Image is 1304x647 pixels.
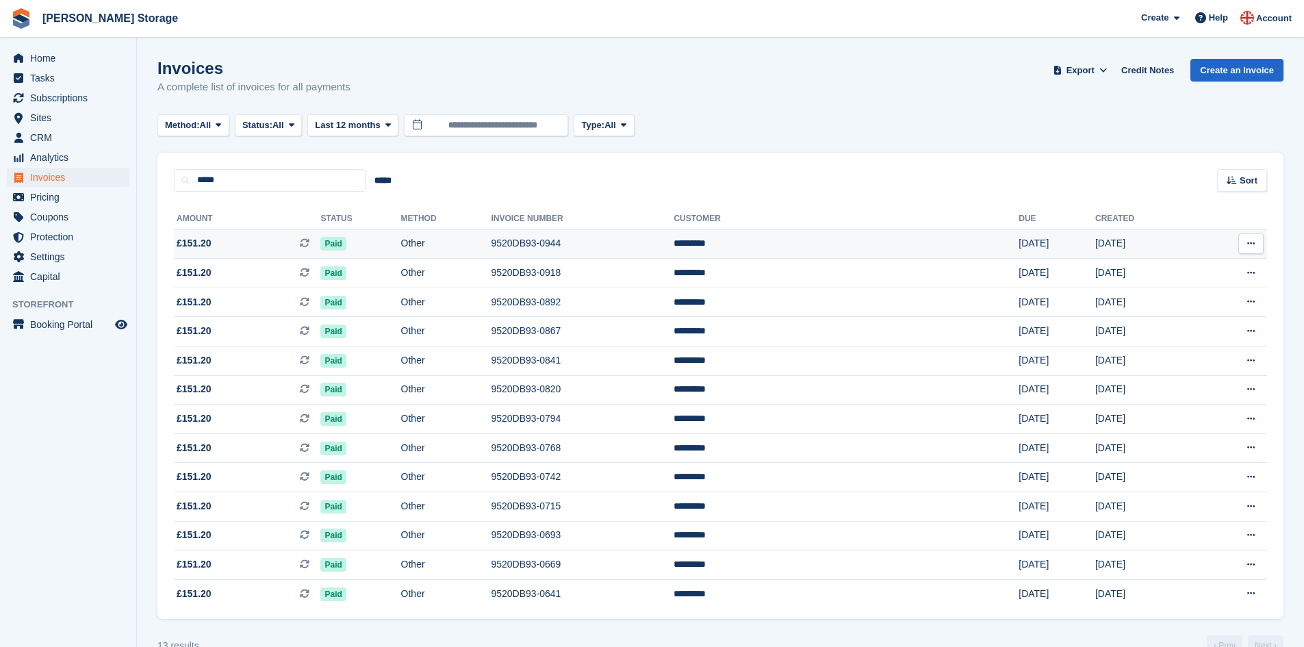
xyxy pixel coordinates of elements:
button: Method: All [157,114,229,137]
td: 9520DB93-0715 [491,492,674,522]
span: Invoices [30,168,112,187]
td: 9520DB93-0820 [491,375,674,405]
span: Help [1209,11,1228,25]
td: [DATE] [1095,405,1194,434]
a: menu [7,88,129,107]
span: Type: [581,118,604,132]
td: 9520DB93-0867 [491,317,674,346]
span: Create [1141,11,1168,25]
td: [DATE] [1095,288,1194,317]
span: Paid [320,470,346,484]
a: menu [7,108,129,127]
td: [DATE] [1095,550,1194,580]
td: 9520DB93-0742 [491,463,674,492]
span: Capital [30,267,112,286]
span: £151.20 [177,266,212,280]
td: Other [401,288,491,317]
span: Method: [165,118,200,132]
td: [DATE] [1095,229,1194,259]
span: Protection [30,227,112,246]
a: Create an Invoice [1190,59,1283,81]
span: £151.20 [177,236,212,251]
td: [DATE] [1019,433,1095,463]
td: [DATE] [1095,375,1194,405]
span: £151.20 [177,499,212,513]
td: [DATE] [1019,375,1095,405]
span: Subscriptions [30,88,112,107]
span: Sort [1240,174,1257,188]
td: [DATE] [1095,521,1194,550]
span: £151.20 [177,382,212,396]
td: Other [401,521,491,550]
th: Method [401,208,491,230]
span: £151.20 [177,411,212,426]
span: Last 12 months [315,118,380,132]
td: 9520DB93-0768 [491,433,674,463]
span: £151.20 [177,441,212,455]
span: Paid [320,296,346,309]
td: [DATE] [1019,521,1095,550]
span: £151.20 [177,470,212,484]
a: menu [7,68,129,88]
p: A complete list of invoices for all payments [157,79,350,95]
td: 9520DB93-0944 [491,229,674,259]
span: Paid [320,558,346,572]
span: All [272,118,284,132]
td: [DATE] [1019,405,1095,434]
a: menu [7,188,129,207]
td: [DATE] [1095,433,1194,463]
span: CRM [30,128,112,147]
span: Home [30,49,112,68]
span: £151.20 [177,528,212,542]
h1: Invoices [157,59,350,77]
span: Paid [320,325,346,338]
td: 9520DB93-0918 [491,259,674,288]
th: Invoice Number [491,208,674,230]
td: 9520DB93-0641 [491,579,674,608]
a: Preview store [113,316,129,333]
span: Sites [30,108,112,127]
td: 9520DB93-0669 [491,550,674,580]
span: Analytics [30,148,112,167]
span: £151.20 [177,295,212,309]
span: Paid [320,383,346,396]
span: Paid [320,237,346,251]
th: Status [320,208,400,230]
span: £151.20 [177,353,212,368]
span: All [200,118,212,132]
a: menu [7,207,129,227]
a: menu [7,168,129,187]
th: Created [1095,208,1194,230]
td: Other [401,550,491,580]
a: menu [7,315,129,334]
button: Status: All [235,114,302,137]
td: [DATE] [1019,317,1095,346]
span: Paid [320,354,346,368]
button: Type: All [574,114,634,137]
a: menu [7,227,129,246]
span: Booking Portal [30,315,112,334]
td: [DATE] [1019,492,1095,522]
td: 9520DB93-0841 [491,346,674,376]
span: £151.20 [177,587,212,601]
td: Other [401,346,491,376]
span: Export [1066,64,1095,77]
td: 9520DB93-0693 [491,521,674,550]
a: menu [7,49,129,68]
td: 9520DB93-0794 [491,405,674,434]
a: Credit Notes [1116,59,1179,81]
span: £151.20 [177,324,212,338]
td: 9520DB93-0892 [491,288,674,317]
td: Other [401,375,491,405]
td: [DATE] [1095,463,1194,492]
img: stora-icon-8386f47178a22dfd0bd8f6a31ec36ba5ce8667c1dd55bd0f319d3a0aa187defe.svg [11,8,31,29]
td: [DATE] [1019,288,1095,317]
span: Storefront [12,298,136,312]
span: Tasks [30,68,112,88]
th: Customer [674,208,1019,230]
td: Other [401,317,491,346]
a: menu [7,247,129,266]
a: menu [7,148,129,167]
span: Coupons [30,207,112,227]
span: £151.20 [177,557,212,572]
